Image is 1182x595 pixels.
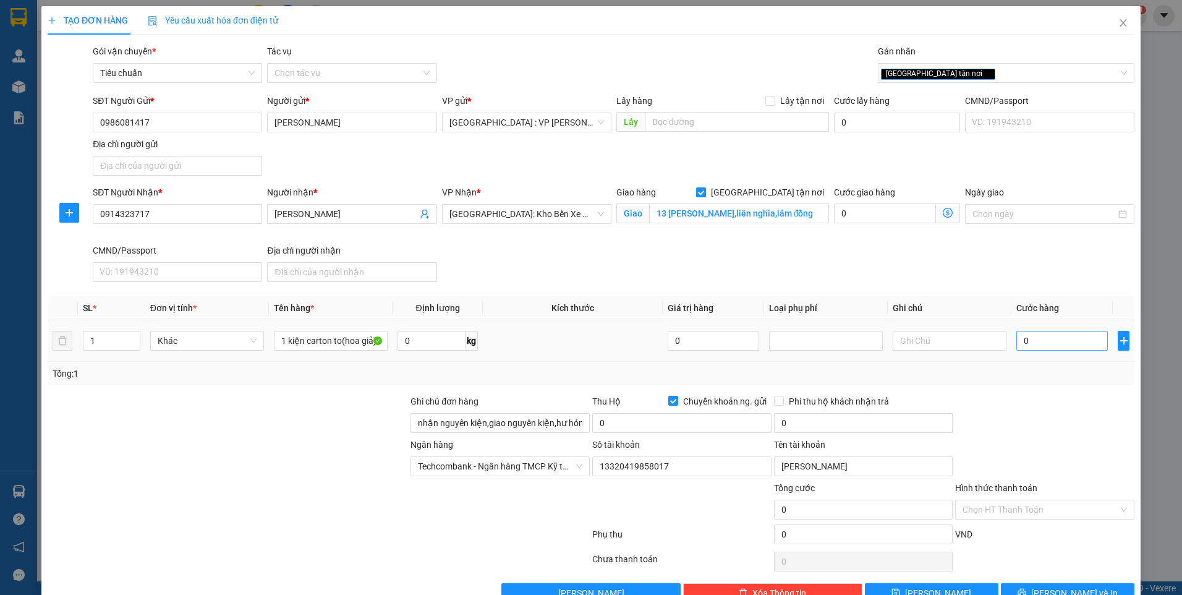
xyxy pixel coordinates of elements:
[834,203,936,223] input: Cước giao hàng
[774,440,825,450] label: Tên tài khoản
[93,186,262,199] div: SĐT Người Nhận
[100,64,255,82] span: Tiêu chuẩn
[1106,6,1141,41] button: Close
[965,187,1004,197] label: Ngày giao
[148,16,158,26] img: icon
[965,94,1134,108] div: CMND/Passport
[774,483,815,493] span: Tổng cước
[442,94,611,108] div: VP gửi
[93,156,262,176] input: Địa chỉ của người gửi
[158,332,257,350] span: Khác
[764,296,888,320] th: Loại phụ phí
[616,112,645,132] span: Lấy
[410,440,453,450] label: Ngân hàng
[148,15,278,25] span: Yêu cầu xuất hóa đơn điện tử
[784,395,894,408] span: Phí thu hộ khách nhận trả
[616,203,649,223] span: Giao
[274,331,388,351] input: VD: Bàn, Ghế
[645,112,830,132] input: Dọc đường
[410,396,478,406] label: Ghi chú đơn hàng
[449,205,604,223] span: Nha Trang: Kho Bến Xe Phía Nam
[93,244,262,257] div: CMND/Passport
[466,331,478,351] span: kg
[881,69,995,80] span: [GEOGRAPHIC_DATA] tận nơi
[53,367,456,380] div: Tổng: 1
[1118,336,1129,346] span: plus
[888,296,1011,320] th: Ghi chú
[943,208,953,218] span: dollar-circle
[93,137,262,151] div: Địa chỉ người gửi
[267,186,436,199] div: Người nhận
[668,331,759,351] input: 0
[649,203,830,223] input: Giao tận nơi
[592,456,772,476] input: Số tài khoản
[955,529,972,539] span: VND
[984,71,990,77] span: close
[410,413,590,433] input: Ghi chú đơn hàng
[616,96,652,106] span: Lấy hàng
[834,96,890,106] label: Cước lấy hàng
[416,303,460,313] span: Định lượng
[706,186,829,199] span: [GEOGRAPHIC_DATA] tận nơi
[1118,331,1129,351] button: plus
[591,528,773,549] div: Phụ thu
[775,94,829,108] span: Lấy tận nơi
[274,303,314,313] span: Tên hàng
[834,113,960,132] input: Cước lấy hàng
[418,457,582,476] span: Techcombank - Ngân hàng TMCP Kỹ thương Việt Nam
[592,396,621,406] span: Thu Hộ
[955,483,1037,493] label: Hình thức thanh toán
[267,94,436,108] div: Người gửi
[668,303,713,313] span: Giá trị hàng
[878,46,916,56] label: Gán nhãn
[893,331,1006,351] input: Ghi Chú
[59,203,79,223] button: plus
[1016,303,1059,313] span: Cước hàng
[834,187,895,197] label: Cước giao hàng
[93,46,156,56] span: Gói vận chuyển
[591,552,773,574] div: Chưa thanh toán
[420,209,430,219] span: user-add
[267,244,436,257] div: Địa chỉ người nhận
[83,303,93,313] span: SL
[449,113,604,132] span: Hà Nội : VP Hoàng Mai
[93,94,262,108] div: SĐT Người Gửi
[150,303,197,313] span: Đơn vị tính
[551,303,594,313] span: Kích thước
[1118,18,1128,28] span: close
[442,187,477,197] span: VP Nhận
[60,208,79,218] span: plus
[616,187,656,197] span: Giao hàng
[48,15,128,25] span: TẠO ĐƠN HÀNG
[267,46,292,56] label: Tác vụ
[678,395,772,408] span: Chuyển khoản ng. gửi
[972,207,1116,221] input: Ngày giao
[53,331,72,351] button: delete
[48,16,56,25] span: plus
[592,440,640,450] label: Số tài khoản
[267,262,436,282] input: Địa chỉ của người nhận
[774,456,953,476] input: Tên tài khoản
